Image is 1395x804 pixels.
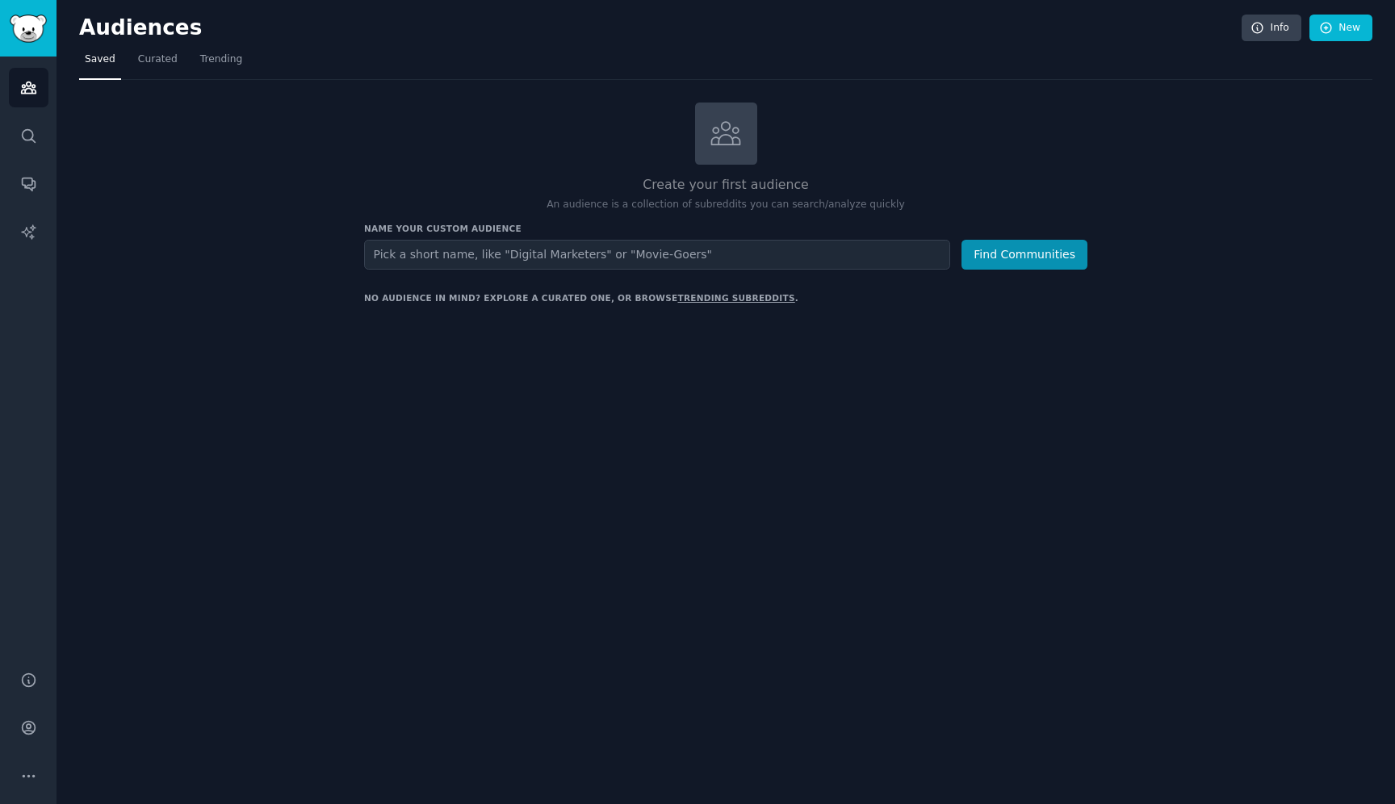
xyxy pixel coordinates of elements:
[1309,15,1372,42] a: New
[132,47,183,80] a: Curated
[138,52,178,67] span: Curated
[364,175,1087,195] h2: Create your first audience
[195,47,248,80] a: Trending
[364,240,950,270] input: Pick a short name, like "Digital Marketers" or "Movie-Goers"
[10,15,47,43] img: GummySearch logo
[85,52,115,67] span: Saved
[79,47,121,80] a: Saved
[364,292,798,304] div: No audience in mind? Explore a curated one, or browse .
[961,240,1087,270] button: Find Communities
[200,52,242,67] span: Trending
[677,293,794,303] a: trending subreddits
[364,198,1087,212] p: An audience is a collection of subreddits you can search/analyze quickly
[364,223,1087,234] h3: Name your custom audience
[1242,15,1301,42] a: Info
[79,15,1242,41] h2: Audiences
